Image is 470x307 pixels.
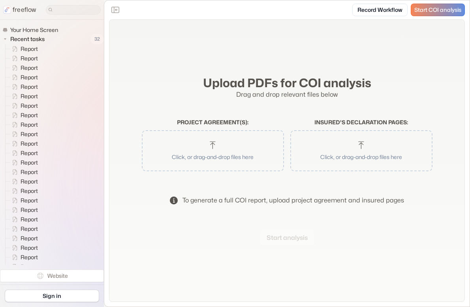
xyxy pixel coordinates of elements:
[6,234,41,243] a: Report
[19,45,40,53] span: Report
[19,130,40,138] span: Report
[6,120,41,129] a: Report
[6,73,41,82] a: Report
[6,224,41,234] a: Report
[19,159,40,167] span: Report
[6,262,41,271] a: Report
[142,76,432,90] h2: Upload PDFs for COI analysis
[260,230,314,245] button: Start analysis
[6,92,41,101] a: Report
[6,177,41,186] a: Report
[6,139,41,148] a: Report
[19,244,40,252] span: Report
[19,149,40,157] span: Report
[6,215,41,224] a: Report
[2,26,61,34] a: Your Home Screen
[146,134,280,167] button: Click, or drag-and-drop files here
[152,153,274,161] p: Click, or drag-and-drop files here
[2,34,48,44] button: Recent tasks
[19,73,40,81] span: Report
[19,102,40,110] span: Report
[9,26,60,34] span: Your Home Screen
[6,129,41,139] a: Report
[6,167,41,177] a: Report
[19,234,40,242] span: Report
[6,205,41,215] a: Report
[301,153,422,161] p: Click, or drag-and-drop files here
[414,7,461,13] span: Start COI analysis
[5,290,99,302] a: Sign in
[19,168,40,176] span: Report
[19,187,40,195] span: Report
[6,243,41,253] a: Report
[6,158,41,167] a: Report
[411,4,465,16] a: Start COI analysis
[19,83,40,91] span: Report
[19,253,40,261] span: Report
[6,54,41,63] a: Report
[6,148,41,158] a: Report
[142,90,432,99] p: Drag and drop relevant files below
[6,253,41,262] a: Report
[290,119,432,126] h2: Insured's declaration pages :
[19,206,40,214] span: Report
[6,82,41,92] a: Report
[19,197,40,204] span: Report
[19,111,40,119] span: Report
[19,225,40,233] span: Report
[19,64,40,72] span: Report
[6,196,41,205] a: Report
[6,186,41,196] a: Report
[19,178,40,185] span: Report
[19,263,40,271] span: Report
[294,134,429,167] button: Click, or drag-and-drop files here
[109,4,122,16] button: Close the sidebar
[3,5,36,15] a: freeflow
[352,4,408,16] a: Record Workflow
[19,215,40,223] span: Report
[182,196,404,205] div: To generate a full COI report, upload project agreement and insured pages
[13,5,36,15] p: freeflow
[142,119,284,126] h2: Project agreement(s) :
[6,44,41,54] a: Report
[6,110,41,120] a: Report
[6,101,41,110] a: Report
[6,63,41,73] a: Report
[19,54,40,62] span: Report
[19,140,40,148] span: Report
[9,35,47,43] span: Recent tasks
[19,121,40,129] span: Report
[19,92,40,100] span: Report
[90,34,104,44] span: 32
